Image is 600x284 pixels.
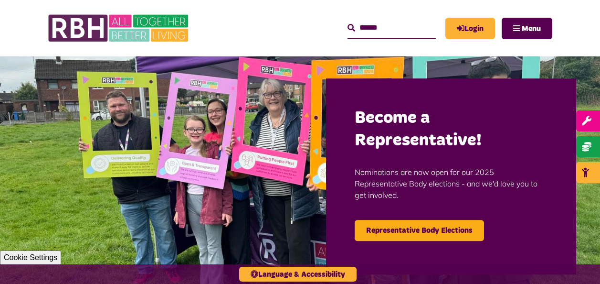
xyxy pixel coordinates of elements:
[355,152,547,215] p: Nominations are now open for our 2025 Representative Body elections - and we'd love you to get in...
[522,25,541,33] span: Menu
[502,18,552,39] button: Navigation
[355,220,484,241] a: Representative Body Elections
[445,18,495,39] a: MyRBH
[239,267,357,282] button: Language & Accessibility
[355,107,547,152] h2: Become a Representative!
[48,10,191,47] img: RBH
